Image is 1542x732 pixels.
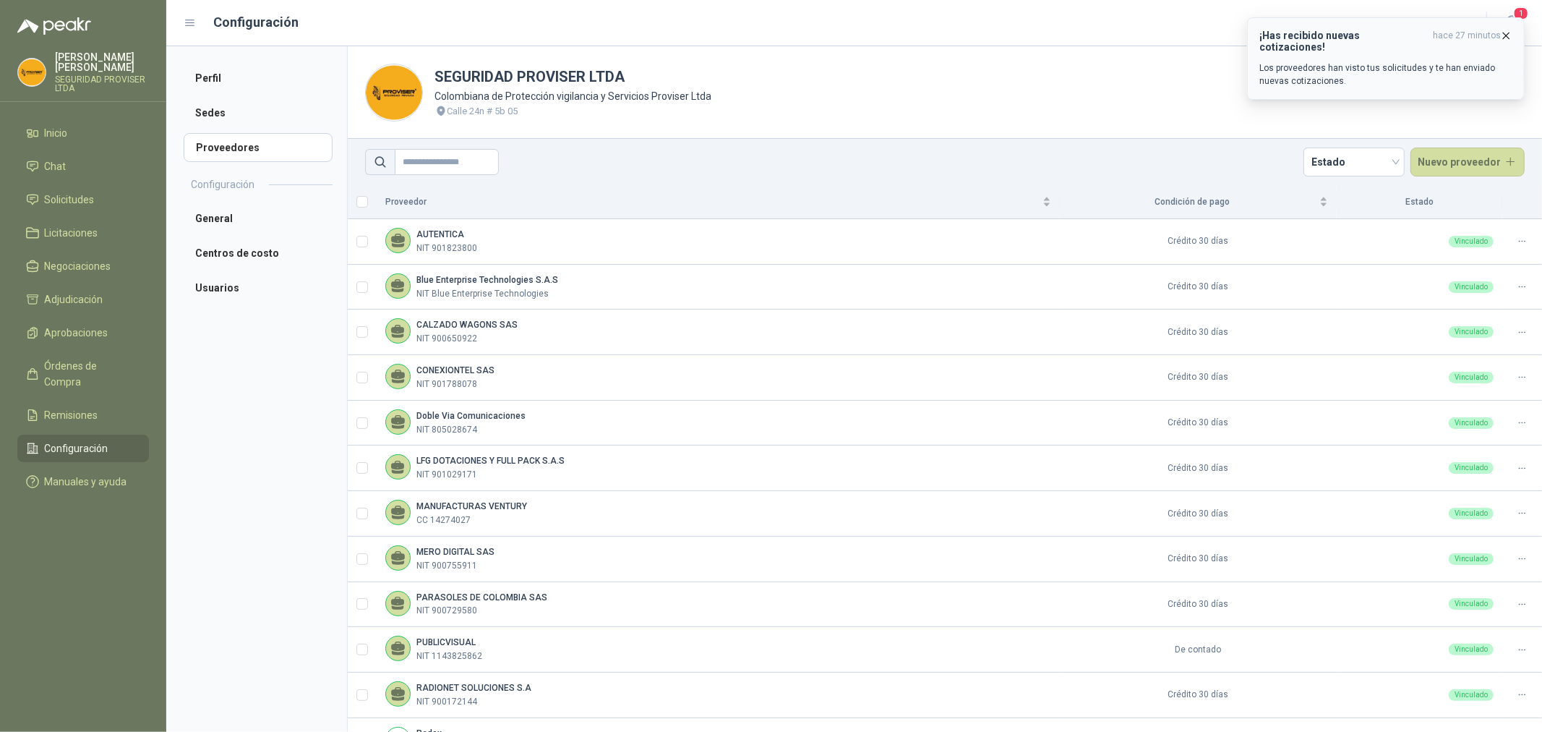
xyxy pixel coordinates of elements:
[1060,673,1337,718] td: Crédito 30 días
[1499,10,1525,36] button: 1
[17,286,149,313] a: Adjudicación
[416,637,476,647] b: PUBLICVISUAL
[1068,195,1316,209] span: Condición de pago
[416,229,464,239] b: AUTENTICA
[45,225,98,241] span: Licitaciones
[1060,355,1337,401] td: Crédito 30 días
[45,474,127,490] span: Manuales y ayuda
[1060,265,1337,310] td: Crédito 30 días
[45,407,98,423] span: Remisiones
[447,104,518,119] p: Calle 24n # 5b 05
[1433,30,1501,53] span: hace 27 minutos
[184,98,333,127] a: Sedes
[385,195,1040,209] span: Proveedor
[214,12,299,33] h1: Configuración
[1449,326,1494,338] div: Vinculado
[1060,310,1337,355] td: Crédito 30 días
[1060,537,1337,582] td: Crédito 30 días
[45,441,108,456] span: Configuración
[17,468,149,495] a: Manuales y ayuda
[416,456,565,466] b: LFG DOTACIONES Y FULL PACK S.A.S
[416,547,494,557] b: MERO DIGITAL SAS
[184,273,333,302] a: Usuarios
[184,133,333,162] a: Proveedores
[416,695,477,709] p: NIT 900172144
[17,219,149,247] a: Licitaciones
[1060,627,1337,673] td: De contado
[416,275,558,285] b: Blue Enterprise Technologies S.A.S
[1410,148,1525,176] button: Nuevo proveedor
[191,176,254,192] h2: Configuración
[1060,219,1337,265] td: Crédito 30 días
[1449,644,1494,655] div: Vinculado
[17,401,149,429] a: Remisiones
[416,468,477,482] p: NIT 901029171
[416,650,482,663] p: NIT 1143825862
[17,252,149,280] a: Negociaciones
[416,423,477,437] p: NIT 805028674
[416,501,527,511] b: MANUFACTURAS VENTURY
[416,592,547,603] b: PARASOLES DE COLOMBIA SAS
[45,125,68,141] span: Inicio
[45,325,108,341] span: Aprobaciones
[1449,236,1494,247] div: Vinculado
[416,320,518,330] b: CALZADO WAGONS SAS
[45,291,103,307] span: Adjudicación
[45,192,95,208] span: Solicitudes
[17,119,149,147] a: Inicio
[184,204,333,233] a: General
[1259,30,1427,53] h3: ¡Has recibido nuevas cotizaciones!
[45,358,135,390] span: Órdenes de Compra
[416,332,477,346] p: NIT 900650922
[17,186,149,213] a: Solicitudes
[1060,185,1337,219] th: Condición de pago
[416,683,531,693] b: RADIONET SOLUCIONES S.A
[1449,689,1494,701] div: Vinculado
[416,287,549,301] p: NIT Blue Enterprise Technologies
[1449,417,1494,429] div: Vinculado
[17,435,149,462] a: Configuración
[434,66,711,88] h1: SEGURIDAD PROVISER LTDA
[1449,462,1494,474] div: Vinculado
[45,158,67,174] span: Chat
[416,411,526,421] b: Doble Via Comunicaciones
[55,52,149,72] p: [PERSON_NAME] [PERSON_NAME]
[416,604,477,618] p: NIT 900729580
[416,378,477,391] p: NIT 901788078
[55,75,149,93] p: SEGURIDAD PROVISER LTDA
[416,242,477,255] p: NIT 901823800
[1259,61,1512,88] p: Los proveedores han visto tus solicitudes y te han enviado nuevas cotizaciones.
[1060,491,1337,537] td: Crédito 30 días
[434,88,711,104] p: Colombiana de Protección vigilancia y Servicios Proviser Ltda
[1513,7,1529,20] span: 1
[1337,185,1502,219] th: Estado
[184,239,333,268] a: Centros de costo
[1449,553,1494,565] div: Vinculado
[1449,281,1494,293] div: Vinculado
[1060,446,1337,491] td: Crédito 30 días
[1449,508,1494,519] div: Vinculado
[416,559,477,573] p: NIT 900755911
[1449,372,1494,383] div: Vinculado
[1060,582,1337,628] td: Crédito 30 días
[366,64,422,121] img: Company Logo
[45,258,111,274] span: Negociaciones
[18,59,46,86] img: Company Logo
[416,514,471,527] p: CC 14274027
[1312,151,1396,173] span: Estado
[1247,17,1525,100] button: ¡Has recibido nuevas cotizaciones!hace 27 minutos Los proveedores han visto tus solicitudes y te ...
[17,153,149,180] a: Chat
[416,365,494,375] b: CONEXIONTEL SAS
[184,64,333,93] a: Perfil
[1060,401,1337,446] td: Crédito 30 días
[17,17,91,35] img: Logo peakr
[17,352,149,396] a: Órdenes de Compra
[1449,598,1494,610] div: Vinculado
[17,319,149,346] a: Aprobaciones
